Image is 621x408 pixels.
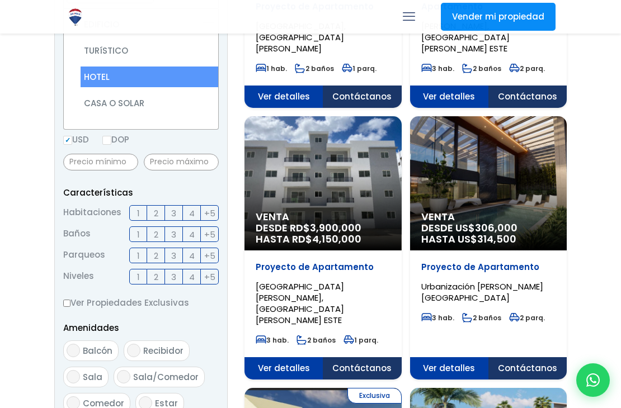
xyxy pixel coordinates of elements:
[137,249,140,263] span: 1
[63,136,72,145] input: USD
[256,234,391,245] span: HASTA RD$
[127,344,140,357] input: Recibidor
[63,154,138,170] input: Precio mínimo
[83,371,102,383] span: Sala
[117,370,130,383] input: Sala/Comedor
[509,64,545,73] span: 2 parq.
[421,313,454,322] span: 3 hab.
[81,93,218,113] li: CASA O SOLAR
[137,227,140,241] span: 1
[83,345,112,357] span: Balcón
[244,357,323,379] span: Ver detalles
[410,357,488,379] span: Ver detalles
[399,7,418,26] a: mobile menu
[63,226,91,242] span: Baños
[137,206,140,220] span: 1
[297,335,336,345] span: 2 baños
[189,206,195,220] span: 4
[154,206,158,220] span: 2
[63,205,121,221] span: Habitaciones
[509,313,545,322] span: 2 parq.
[347,388,402,404] span: Exclusiva
[323,357,401,379] span: Contáctanos
[295,64,334,73] span: 2 baños
[256,20,346,54] span: [GEOGRAPHIC_DATA], [GEOGRAPHIC_DATA][PERSON_NAME]
[344,335,378,345] span: 1 parq.
[204,249,215,263] span: +5
[81,40,218,61] li: TURíSTICO
[189,227,195,241] span: 4
[421,281,543,303] span: Urbanización [PERSON_NAME][GEOGRAPHIC_DATA]
[244,86,323,108] span: Ver detalles
[63,248,105,263] span: Parqueos
[244,116,402,379] a: Venta DESDE RD$3,900,000 HASTA RD$4,150,000 Proyecto de Apartamento [GEOGRAPHIC_DATA][PERSON_NAME...
[310,221,361,235] span: 3,900,000
[63,296,219,310] label: Ver Propiedades Exclusivas
[204,227,215,241] span: +5
[154,227,158,241] span: 2
[421,211,556,222] span: Venta
[410,86,488,108] span: Ver detalles
[102,136,111,145] input: DOP
[256,335,289,345] span: 3 hab.
[171,249,176,263] span: 3
[256,281,344,326] span: [GEOGRAPHIC_DATA][PERSON_NAME], [GEOGRAPHIC_DATA][PERSON_NAME] ESTE
[488,86,567,108] span: Contáctanos
[421,64,454,73] span: 3 hab.
[462,64,501,73] span: 2 baños
[256,64,287,73] span: 1 hab.
[67,344,80,357] input: Balcón
[488,357,567,379] span: Contáctanos
[256,211,391,222] span: Venta
[462,313,501,322] span: 2 baños
[189,249,195,263] span: 4
[410,116,567,379] a: Venta DESDE US$306,000 HASTA US$314,500 Proyecto de Apartamento Urbanización [PERSON_NAME][GEOGRA...
[323,86,401,108] span: Contáctanos
[65,7,85,27] img: Logo de REMAX
[102,132,129,146] label: DOP
[81,119,218,140] li: EDIFICIO O SOLAR
[312,232,361,246] span: 4,150,000
[63,269,94,284] span: Niveles
[171,270,176,284] span: 3
[204,206,215,220] span: +5
[256,262,391,273] p: Proyecto de Apartamento
[342,64,377,73] span: 1 parq.
[144,154,219,170] input: Precio máximo
[154,270,158,284] span: 2
[154,249,158,263] span: 2
[477,232,516,246] span: 314,500
[204,270,215,284] span: +5
[63,321,219,335] p: Amenidades
[421,222,556,245] span: DESDE US$
[189,270,195,284] span: 4
[475,221,517,235] span: 306,000
[81,67,218,87] li: HOTEL
[421,20,510,54] span: [PERSON_NAME], [GEOGRAPHIC_DATA][PERSON_NAME] ESTE
[63,300,70,307] input: Ver Propiedades Exclusivas
[63,132,89,146] label: USD
[137,270,140,284] span: 1
[63,186,219,200] p: Características
[171,227,176,241] span: 3
[143,345,184,357] span: Recibidor
[171,206,176,220] span: 3
[256,222,391,245] span: DESDE RD$
[133,371,199,383] span: Sala/Comedor
[421,262,556,273] p: Proyecto de Apartamento
[441,3,556,31] a: Vender mi propiedad
[421,234,556,245] span: HASTA US$
[67,370,80,383] input: Sala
